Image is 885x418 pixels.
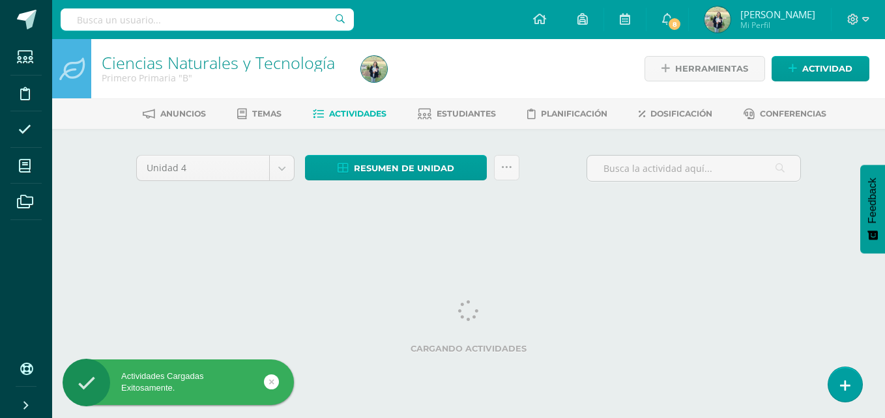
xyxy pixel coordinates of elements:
span: Mi Perfil [740,20,815,31]
span: Actividades [329,109,386,118]
h1: Ciencias Naturales y Tecnología [102,53,345,72]
span: [PERSON_NAME] [740,8,815,21]
a: Ciencias Naturales y Tecnología [102,51,335,74]
input: Busca un usuario... [61,8,354,31]
span: Anuncios [160,109,206,118]
span: Resumen de unidad [354,156,454,180]
a: Actividades [313,104,386,124]
a: Estudiantes [418,104,496,124]
div: Primero Primaria 'B' [102,72,345,84]
a: Conferencias [744,104,826,124]
img: 8cc08a1ddbd8fc3ff39d803d9af12710.png [361,56,387,82]
input: Busca la actividad aquí... [587,156,800,181]
span: Actividad [802,57,852,81]
span: Temas [252,109,282,118]
span: Conferencias [760,109,826,118]
span: Estudiantes [437,109,496,118]
a: Actividad [772,56,869,81]
span: Dosificación [650,109,712,118]
a: Temas [237,104,282,124]
span: Unidad 4 [147,156,259,180]
label: Cargando actividades [136,344,801,354]
a: Dosificación [639,104,712,124]
span: Herramientas [675,57,748,81]
a: Herramientas [645,56,765,81]
img: 8cc08a1ddbd8fc3ff39d803d9af12710.png [704,7,731,33]
a: Planificación [527,104,607,124]
span: Planificación [541,109,607,118]
div: Actividades Cargadas Exitosamente. [63,370,294,394]
span: Feedback [867,178,878,223]
span: 8 [667,17,682,31]
a: Unidad 4 [137,156,294,180]
a: Resumen de unidad [305,155,487,180]
button: Feedback - Mostrar encuesta [860,165,885,253]
a: Anuncios [143,104,206,124]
